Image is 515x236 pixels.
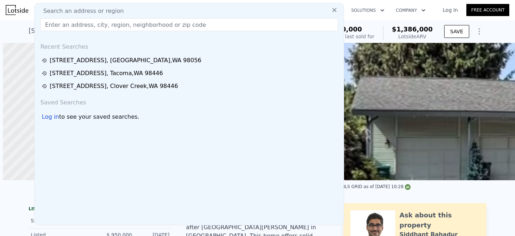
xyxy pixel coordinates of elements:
[31,216,94,225] div: Sold
[444,25,469,38] button: SAVE
[29,206,172,213] div: LISTING & SALE HISTORY
[405,184,411,190] img: NWMLS Logo
[42,113,59,121] div: Log in
[345,4,390,17] button: Solutions
[472,24,486,39] button: Show Options
[40,18,338,31] input: Enter an address, city, region, neighborhood or zip code
[59,113,139,121] span: to see your saved searches.
[390,4,431,17] button: Company
[6,5,28,15] img: Lotside
[42,69,339,78] a: [STREET_ADDRESS], Tacoma,WA 98446
[392,25,433,33] span: $1,386,000
[29,26,201,36] div: [STREET_ADDRESS] , [GEOGRAPHIC_DATA] , WA 98056
[50,56,201,65] div: [STREET_ADDRESS] , [GEOGRAPHIC_DATA] , WA 98056
[38,93,341,110] div: Saved Searches
[38,37,341,54] div: Recent Searches
[38,7,124,15] span: Search an address or region
[399,210,479,230] div: Ask about this property
[392,33,433,40] div: Lotside ARV
[434,6,466,14] a: Log In
[466,4,509,16] a: Free Account
[42,56,339,65] a: [STREET_ADDRESS], [GEOGRAPHIC_DATA],WA 98056
[328,25,362,33] span: $950,000
[42,82,339,90] a: [STREET_ADDRESS], Clover Creek,WA 98446
[50,82,178,90] div: [STREET_ADDRESS] , Clover Creek , WA 98446
[316,33,374,40] div: Off Market, last sold for
[50,69,163,78] div: [STREET_ADDRESS] , Tacoma , WA 98446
